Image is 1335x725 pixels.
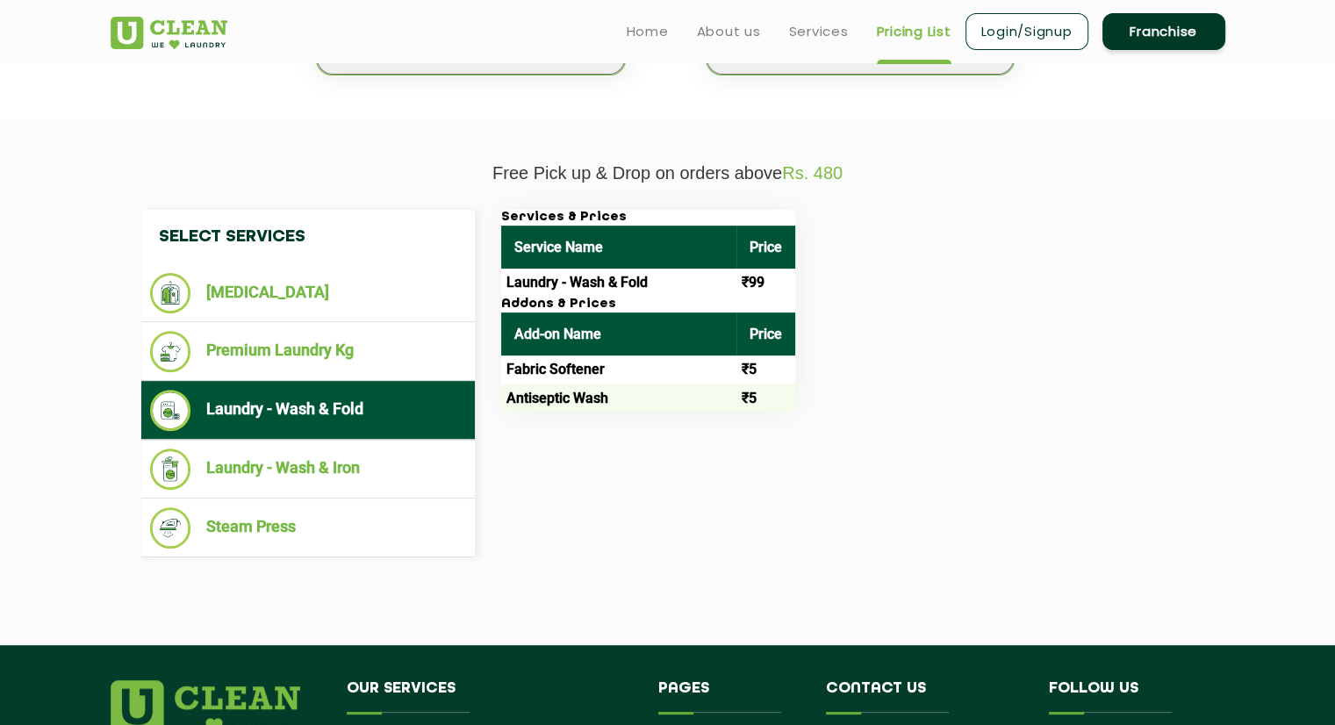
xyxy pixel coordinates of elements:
h3: Services & Prices [501,210,795,226]
td: Antiseptic Wash [501,384,736,412]
a: Franchise [1102,13,1225,50]
h4: Follow us [1049,680,1203,714]
h3: Addons & Prices [501,297,795,312]
h4: Pages [658,680,800,714]
li: Steam Press [150,507,466,549]
th: Price [736,226,795,269]
li: Premium Laundry Kg [150,331,466,372]
a: Home [627,21,669,42]
img: Steam Press [150,507,191,549]
h4: Our Services [347,680,633,714]
h4: Contact us [826,680,1023,714]
li: Laundry - Wash & Fold [150,390,466,431]
td: Fabric Softener [501,355,736,384]
a: Services [789,21,849,42]
td: ₹5 [736,384,795,412]
li: Laundry - Wash & Iron [150,449,466,490]
a: Pricing List [877,21,951,42]
td: ₹99 [736,269,795,297]
li: [MEDICAL_DATA] [150,273,466,313]
a: About us [697,21,761,42]
img: Dry Cleaning [150,273,191,313]
p: Free Pick up & Drop on orders above [111,163,1225,183]
span: Rs. 480 [782,163,843,183]
a: Login/Signup [965,13,1088,50]
img: Laundry - Wash & Iron [150,449,191,490]
img: Laundry - Wash & Fold [150,390,191,431]
td: ₹5 [736,355,795,384]
img: UClean Laundry and Dry Cleaning [111,17,227,49]
img: Premium Laundry Kg [150,331,191,372]
h4: Select Services [141,210,475,264]
td: Laundry - Wash & Fold [501,269,736,297]
th: Price [736,312,795,355]
th: Service Name [501,226,736,269]
th: Add-on Name [501,312,736,355]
